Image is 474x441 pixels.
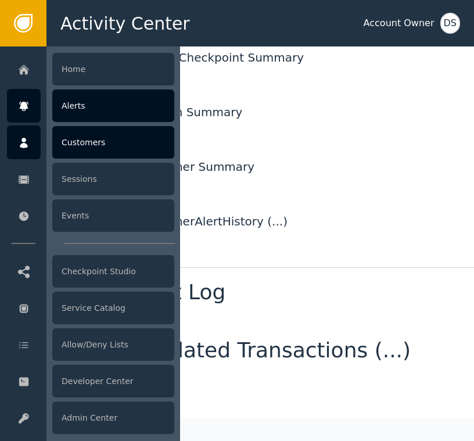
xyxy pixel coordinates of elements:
div: Alerts [52,89,174,122]
div: Home [52,53,174,85]
div: Events [52,199,174,232]
span: Activity Center [60,10,190,37]
div: Checkpoint Studio [52,255,174,288]
div: Account Owner [364,16,435,30]
div: Allow/Deny Lists [52,328,174,361]
div: Developer Center [52,365,174,397]
a: Customers [7,126,174,159]
a: Home [7,52,174,86]
a: Service Catalog [7,291,174,325]
div: Sessions [52,163,174,195]
button: DS [440,13,460,34]
a: Allow/Deny Lists [7,328,174,361]
a: Checkpoint Studio [7,254,174,288]
div: Customers [52,126,174,159]
a: Events [7,199,174,232]
a: Admin Center [7,401,174,435]
a: Alerts [7,89,174,123]
a: Developer Center [7,364,174,398]
a: Sessions [7,162,174,196]
div: Admin Center [52,401,174,434]
div: Service Catalog [52,292,174,324]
